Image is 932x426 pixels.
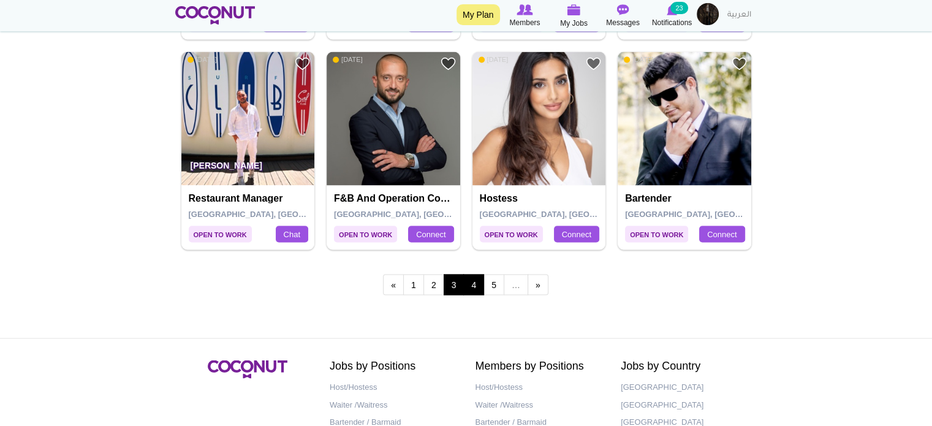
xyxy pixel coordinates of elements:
span: [GEOGRAPHIC_DATA], [GEOGRAPHIC_DATA] [625,209,800,218]
span: Members [509,17,540,29]
span: [DATE] [188,55,218,64]
a: Connect [699,226,744,243]
img: Messages [617,4,629,15]
a: Add to Favourites [586,56,601,71]
h4: Bartender [625,192,747,203]
a: Chat [276,226,308,243]
h4: Hostess [480,192,602,203]
a: 2 [423,274,444,295]
a: Connect [554,226,599,243]
h4: Restaurant Manager [189,192,311,203]
a: [GEOGRAPHIC_DATA] [621,378,748,396]
span: My Jobs [560,17,588,29]
span: Open to Work [334,226,397,242]
a: Waiter /Waitress [475,396,603,414]
small: 23 [670,2,688,14]
img: Notifications [667,4,677,15]
span: Open to Work [625,226,688,242]
span: Notifications [652,17,692,29]
h4: F&B and Operation Consultant [334,192,456,203]
h2: Jobs by Country [621,360,748,372]
a: My Jobs My Jobs [550,3,599,29]
span: [DATE] [624,55,654,64]
a: 5 [483,274,504,295]
a: My Plan [457,4,500,25]
a: next › [528,274,548,295]
a: Add to Favourites [732,56,747,71]
span: 3 [444,274,464,295]
a: Add to Favourites [441,56,456,71]
span: [DATE] [333,55,363,64]
span: [GEOGRAPHIC_DATA], [GEOGRAPHIC_DATA] [334,209,509,218]
a: Host/Hostess [330,378,457,396]
a: [GEOGRAPHIC_DATA] [621,396,748,414]
span: [DATE] [479,55,509,64]
span: Open to Work [480,226,543,242]
img: Coconut [208,360,287,378]
span: Messages [606,17,640,29]
a: 4 [463,274,484,295]
a: العربية [721,3,757,28]
span: Open to Work [189,226,252,242]
a: Connect [408,226,453,243]
a: Host/Hostess [475,378,603,396]
a: Add to Favourites [295,56,310,71]
a: Notifications Notifications 23 [648,3,697,29]
span: [GEOGRAPHIC_DATA], [GEOGRAPHIC_DATA] [480,209,654,218]
a: Messages Messages [599,3,648,29]
img: Home [175,6,256,25]
img: My Jobs [567,4,581,15]
p: [PERSON_NAME] [181,151,315,185]
a: 1 [403,274,424,295]
span: [GEOGRAPHIC_DATA], [GEOGRAPHIC_DATA] [189,209,363,218]
img: Browse Members [517,4,532,15]
a: ‹ previous [383,274,404,295]
h2: Jobs by Positions [330,360,457,372]
a: Waiter /Waitress [330,396,457,414]
span: … [504,274,528,295]
h2: Members by Positions [475,360,603,372]
a: Browse Members Members [501,3,550,29]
